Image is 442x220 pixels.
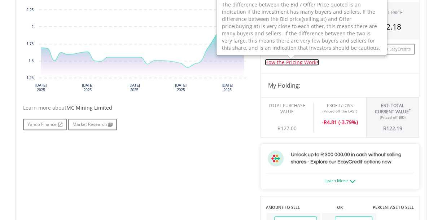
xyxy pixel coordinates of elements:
div: R [372,120,413,132]
a: Learn More [324,177,355,184]
text: 2 [31,25,34,29]
div: (Priced off BID) [372,115,413,120]
label: -OR- [335,204,344,210]
span: - [322,119,324,126]
text: 1.25 [26,76,34,80]
text: [DATE] 2025 [175,83,187,92]
span: R127.00 [277,125,297,132]
span: MC Mining Limited [66,104,112,111]
a: How the Pricing Works [265,59,319,66]
div: Total Purchase Value [266,102,308,115]
div: Learn more about [23,104,250,111]
img: ec-arrow-down.png [350,180,355,183]
div: Profit/Loss [319,102,361,109]
text: [DATE] 2025 [82,83,93,92]
text: 1.5 [29,59,34,63]
a: Yahoo Finance [23,119,67,130]
text: 1.75 [26,42,34,46]
label: AMOUNT TO SELL [266,204,300,210]
text: 2.25 [26,8,34,12]
div: Est. Total Current Value [372,102,413,115]
p: The difference between the Bid / Offer Price quoted is an indication if the investment has many b... [222,1,381,52]
a: Market Research [68,119,117,130]
a: Buy EasyCredits [376,44,415,55]
img: ec-flower.svg [268,150,284,166]
text: [DATE] 2025 [35,83,47,92]
span: 122.19 [386,125,402,132]
span: R2.18 [381,22,401,32]
text: [DATE] 2025 [222,83,233,92]
div: LAST PRICE [380,9,403,16]
h3: Unlock up to R 300 000.00 in cash without selling shares - Explore our EasyCredit options now [291,151,412,166]
text: [DATE] 2025 [128,83,140,92]
span: 4.81 (-3.79%) [327,119,358,126]
h4: My Holding: [268,81,412,90]
label: PERCENTAGE TO SELL [372,204,413,210]
div: (Priced off the LAST) [319,109,361,114]
div: R [319,114,361,126]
